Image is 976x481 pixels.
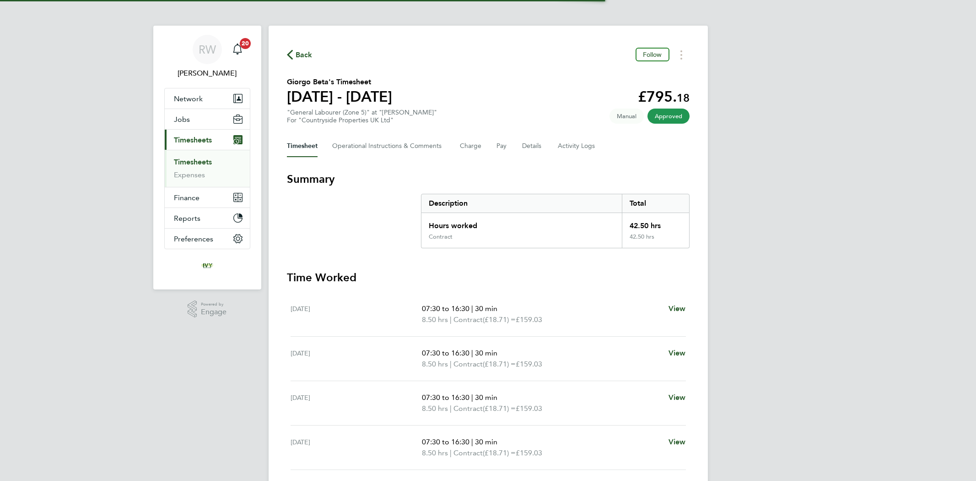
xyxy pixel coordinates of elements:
[164,35,250,79] a: RW[PERSON_NAME]
[677,91,690,104] span: 18
[450,448,452,457] span: |
[174,94,203,103] span: Network
[636,48,669,61] button: Follow
[516,360,542,368] span: £159.03
[450,315,452,324] span: |
[287,109,437,124] div: "General Labourer (Zone 5)" at "[PERSON_NAME]"
[332,135,445,157] button: Operational Instructions & Comments
[165,130,250,150] button: Timesheets
[422,349,469,357] span: 07:30 to 16:30
[669,437,686,446] span: View
[422,360,448,368] span: 8.50 hrs
[165,229,250,249] button: Preferences
[422,393,469,402] span: 07:30 to 16:30
[228,35,247,64] a: 20
[422,448,448,457] span: 8.50 hrs
[422,304,469,313] span: 07:30 to 16:30
[453,359,483,370] span: Contract
[647,109,690,124] span: This timesheet has been approved.
[174,193,200,202] span: Finance
[669,303,686,314] a: View
[287,87,392,106] h1: [DATE] - [DATE]
[201,301,226,308] span: Powered by
[422,315,448,324] span: 8.50 hrs
[240,38,251,49] span: 20
[421,213,622,233] div: Hours worked
[296,49,313,60] span: Back
[422,404,448,413] span: 8.50 hrs
[483,315,516,324] span: (£18.71) =
[165,150,250,187] div: Timesheets
[164,68,250,79] span: Rob Winchle
[174,115,190,124] span: Jobs
[287,116,437,124] div: For "Countryside Properties UK Ltd"
[164,258,250,273] a: Go to home page
[453,448,483,459] span: Contract
[287,172,690,186] h3: Summary
[475,437,497,446] span: 30 min
[609,109,644,124] span: This timesheet was manually created.
[287,77,392,87] h2: Giorgo Beta's Timesheet
[291,437,422,459] div: [DATE]
[453,314,483,325] span: Contract
[174,235,213,243] span: Preferences
[638,88,690,105] app-decimal: £795.
[165,88,250,109] button: Network
[421,194,690,248] div: Summary
[669,392,686,403] a: View
[174,170,205,179] a: Expenses
[471,437,473,446] span: |
[516,448,542,457] span: £159.03
[174,158,212,166] a: Timesheets
[429,233,453,240] div: Contract
[669,393,686,402] span: View
[421,194,622,213] div: Description
[669,349,686,357] span: View
[496,135,507,157] button: Pay
[471,349,473,357] span: |
[475,393,497,402] span: 30 min
[199,44,216,55] span: RW
[643,50,662,59] span: Follow
[622,194,689,213] div: Total
[188,301,226,318] a: Powered byEngage
[453,403,483,414] span: Contract
[291,392,422,414] div: [DATE]
[450,404,452,413] span: |
[450,360,452,368] span: |
[200,258,215,273] img: ivyresourcegroup-logo-retina.png
[622,233,689,248] div: 42.50 hrs
[153,26,261,290] nav: Main navigation
[673,48,690,62] button: Timesheets Menu
[483,360,516,368] span: (£18.71) =
[522,135,543,157] button: Details
[483,404,516,413] span: (£18.71) =
[471,393,473,402] span: |
[174,214,200,223] span: Reports
[287,135,318,157] button: Timesheet
[558,135,596,157] button: Activity Logs
[165,208,250,228] button: Reports
[516,315,542,324] span: £159.03
[422,437,469,446] span: 07:30 to 16:30
[287,270,690,285] h3: Time Worked
[291,303,422,325] div: [DATE]
[165,187,250,208] button: Finance
[669,348,686,359] a: View
[483,448,516,457] span: (£18.71) =
[287,49,313,60] button: Back
[622,213,689,233] div: 42.50 hrs
[669,437,686,448] a: View
[460,135,482,157] button: Charge
[201,308,226,316] span: Engage
[516,404,542,413] span: £159.03
[475,349,497,357] span: 30 min
[669,304,686,313] span: View
[174,136,212,144] span: Timesheets
[471,304,473,313] span: |
[475,304,497,313] span: 30 min
[165,109,250,129] button: Jobs
[291,348,422,370] div: [DATE]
